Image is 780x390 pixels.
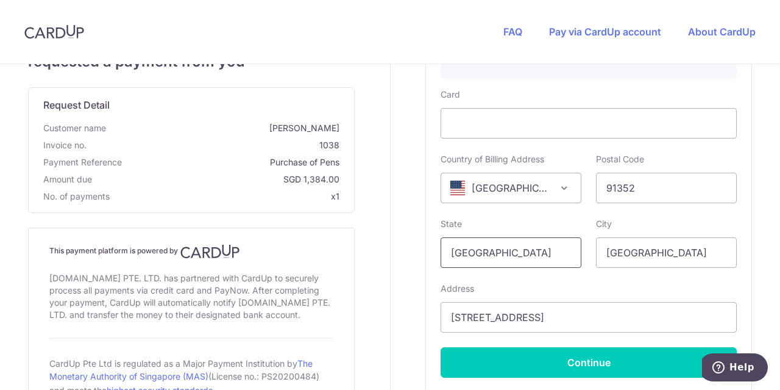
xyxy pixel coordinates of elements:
span: translation missing: en.request_detail [43,99,110,111]
label: Card [441,88,460,101]
label: State [441,218,462,230]
span: [PERSON_NAME] [111,122,339,134]
span: x1 [331,191,339,201]
span: Purchase of Pens [127,156,339,168]
a: Pay via CardUp account [549,26,661,38]
img: CardUp [24,24,84,39]
span: Customer name [43,122,106,134]
span: United States [441,173,581,203]
h4: This payment platform is powered by [49,244,333,259]
span: SGD 1,384.00 [97,173,339,186]
label: Postal Code [596,153,644,165]
span: Invoice no. [43,139,87,151]
span: translation missing: en.payment_reference [43,157,122,167]
label: City [596,218,612,230]
span: 1038 [91,139,339,151]
button: Continue [441,347,737,378]
span: United States [441,173,581,203]
span: Amount due [43,173,92,186]
a: The Monetary Authority of Singapore (MAS) [49,358,313,381]
input: Example 123456 [596,173,737,203]
label: Address [441,283,474,295]
img: CardUp [180,244,240,259]
iframe: Opens a widget where you can find more information [702,353,768,384]
a: About CardUp [688,26,756,38]
a: FAQ [503,26,522,38]
iframe: Secure card payment input frame [451,116,726,131]
div: [DOMAIN_NAME] PTE. LTD. has partnered with CardUp to securely process all payments via credit car... [49,270,333,323]
label: Country of Billing Address [441,153,544,165]
span: No. of payments [43,190,110,203]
